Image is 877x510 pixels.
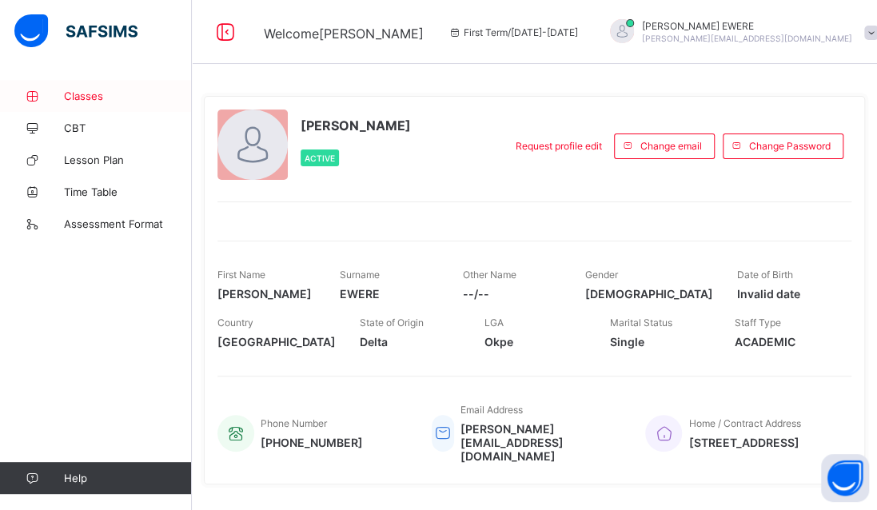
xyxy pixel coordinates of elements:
[340,269,380,281] span: Surname
[261,417,327,429] span: Phone Number
[64,217,192,230] span: Assessment Format
[340,287,438,301] span: EWERE
[217,287,316,301] span: [PERSON_NAME]
[484,335,585,349] span: Okpe
[217,335,336,349] span: [GEOGRAPHIC_DATA]
[264,26,424,42] span: Welcome [PERSON_NAME]
[64,122,192,134] span: CBT
[360,335,460,349] span: Delta
[463,269,516,281] span: Other Name
[735,317,781,329] span: Staff Type
[217,317,253,329] span: Country
[64,185,192,198] span: Time Table
[460,404,523,416] span: Email Address
[585,287,713,301] span: [DEMOGRAPHIC_DATA]
[64,153,192,166] span: Lesson Plan
[640,140,702,152] span: Change email
[217,269,265,281] span: First Name
[737,269,793,281] span: Date of Birth
[448,26,578,38] span: session/term information
[14,14,138,48] img: safsims
[64,90,192,102] span: Classes
[749,140,831,152] span: Change Password
[585,269,618,281] span: Gender
[301,118,411,133] span: [PERSON_NAME]
[821,454,869,502] button: Open asap
[737,287,835,301] span: Invalid date
[484,317,504,329] span: LGA
[610,335,711,349] span: Single
[64,472,191,484] span: Help
[360,317,424,329] span: State of Origin
[460,422,622,463] span: [PERSON_NAME][EMAIL_ADDRESS][DOMAIN_NAME]
[642,34,852,43] span: [PERSON_NAME][EMAIL_ADDRESS][DOMAIN_NAME]
[642,20,852,32] span: [PERSON_NAME] EWERE
[688,417,800,429] span: Home / Contract Address
[261,436,363,449] span: [PHONE_NUMBER]
[305,153,335,163] span: Active
[610,317,672,329] span: Marital Status
[735,335,835,349] span: ACADEMIC
[516,140,602,152] span: Request profile edit
[688,436,800,449] span: [STREET_ADDRESS]
[463,287,561,301] span: --/--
